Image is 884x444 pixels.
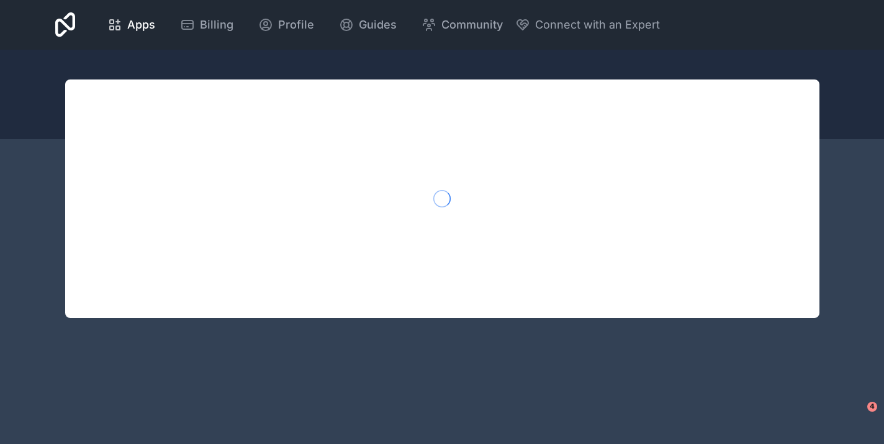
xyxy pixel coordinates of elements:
[329,11,407,39] a: Guides
[170,11,243,39] a: Billing
[515,16,660,34] button: Connect with an Expert
[359,16,397,34] span: Guides
[97,11,165,39] a: Apps
[412,11,513,39] a: Community
[441,16,503,34] span: Community
[867,402,877,412] span: 4
[535,16,660,34] span: Connect with an Expert
[200,16,233,34] span: Billing
[842,402,872,432] iframe: Intercom live chat
[278,16,314,34] span: Profile
[127,16,155,34] span: Apps
[248,11,324,39] a: Profile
